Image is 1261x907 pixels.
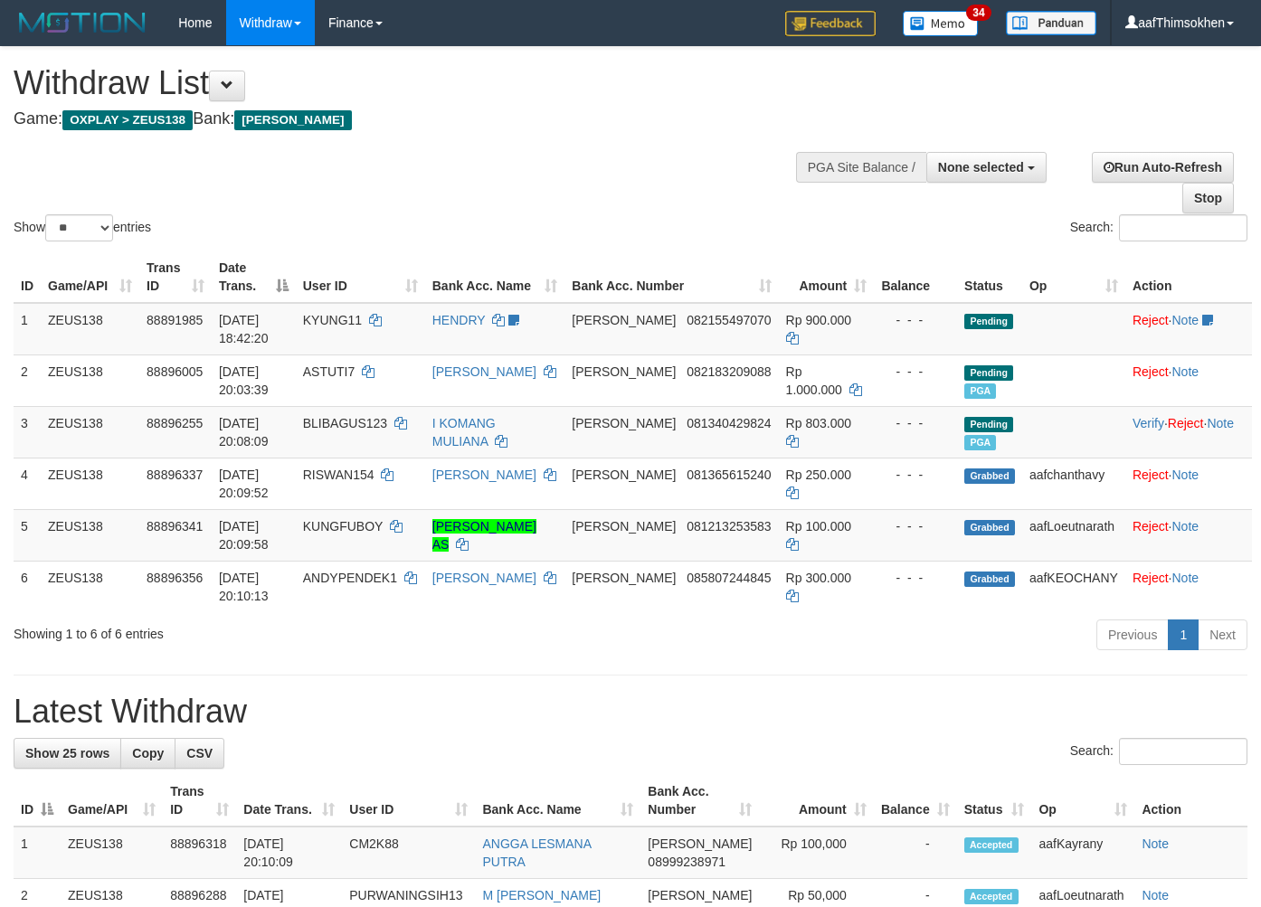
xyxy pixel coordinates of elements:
label: Show entries [14,214,151,241]
div: - - - [881,466,950,484]
th: Action [1134,775,1247,827]
span: [PERSON_NAME] [648,888,752,902]
th: Op: activate to sort column ascending [1031,775,1134,827]
td: Rp 100,000 [759,827,873,879]
a: Reject [1133,519,1169,534]
th: Date Trans.: activate to sort column ascending [236,775,342,827]
span: Copy 081365615240 to clipboard [687,468,771,482]
span: OXPLAY > ZEUS138 [62,110,193,130]
th: Amount: activate to sort column ascending [779,251,875,303]
span: [DATE] 20:08:09 [219,416,269,449]
td: aafLoeutnarath [1022,509,1125,561]
span: Rp 300.000 [786,571,851,585]
span: Grabbed [964,572,1015,587]
div: - - - [881,517,950,535]
div: PGA Site Balance / [796,152,926,183]
span: Rp 250.000 [786,468,851,482]
span: Rp 100.000 [786,519,851,534]
th: Bank Acc. Number: activate to sort column ascending [564,251,778,303]
label: Search: [1070,214,1247,241]
a: Reject [1133,468,1169,482]
h1: Latest Withdraw [14,694,1247,730]
span: [PERSON_NAME] [572,571,676,585]
a: Reject [1133,364,1169,379]
td: 1 [14,303,41,355]
a: HENDRY [432,313,486,327]
span: 88896341 [147,519,203,534]
td: [DATE] 20:10:09 [236,827,342,879]
th: Op: activate to sort column ascending [1022,251,1125,303]
th: Game/API: activate to sort column ascending [61,775,163,827]
img: Button%20Memo.svg [903,11,979,36]
a: Note [1172,313,1199,327]
a: CSV [175,738,224,769]
a: Stop [1182,183,1234,213]
img: MOTION_logo.png [14,9,151,36]
span: Copy 081340429824 to clipboard [687,416,771,430]
div: Showing 1 to 6 of 6 entries [14,618,512,643]
th: Bank Acc. Name: activate to sort column ascending [425,251,565,303]
th: ID [14,251,41,303]
span: Copy [132,746,164,761]
span: Copy 081213253583 to clipboard [687,519,771,534]
a: ANGGA LESMANA PUTRA [482,836,591,869]
span: [DATE] 18:42:20 [219,313,269,345]
td: 3 [14,406,41,458]
td: 1 [14,827,61,879]
span: BLIBAGUS123 [303,416,387,430]
a: Note [1172,364,1199,379]
input: Search: [1119,738,1247,765]
span: ASTUTI7 [303,364,356,379]
td: ZEUS138 [41,458,139,509]
span: [DATE] 20:10:13 [219,571,269,603]
a: Show 25 rows [14,738,121,769]
th: Game/API: activate to sort column ascending [41,251,139,303]
span: [DATE] 20:03:39 [219,364,269,397]
a: Previous [1096,619,1169,650]
span: None selected [938,160,1024,175]
span: RISWAN154 [303,468,375,482]
span: Marked by aafanarl [964,383,996,399]
span: Accepted [964,889,1019,904]
td: · · [1125,406,1252,458]
select: Showentries [45,214,113,241]
td: ZEUS138 [41,303,139,355]
span: Rp 803.000 [786,416,851,430]
a: [PERSON_NAME] [432,468,536,482]
input: Search: [1119,214,1247,241]
label: Search: [1070,738,1247,765]
td: · [1125,354,1252,406]
td: 88896318 [163,827,236,879]
a: Note [1207,416,1234,430]
h1: Withdraw List [14,65,822,101]
span: 88896337 [147,468,203,482]
a: Reject [1168,416,1204,430]
a: [PERSON_NAME] [432,364,536,379]
span: [PERSON_NAME] [572,519,676,534]
span: [PERSON_NAME] [572,364,676,379]
span: Show 25 rows [25,746,109,761]
button: None selected [926,152,1047,183]
td: · [1125,509,1252,561]
div: - - - [881,569,950,587]
td: 5 [14,509,41,561]
span: 88896356 [147,571,203,585]
span: Pending [964,314,1013,329]
td: ZEUS138 [41,406,139,458]
a: Note [1172,519,1199,534]
td: 4 [14,458,41,509]
th: ID: activate to sort column descending [14,775,61,827]
th: Status: activate to sort column ascending [957,775,1032,827]
span: [PERSON_NAME] [572,313,676,327]
td: aafKEOCHANY [1022,561,1125,612]
span: Rp 1.000.000 [786,364,842,397]
th: Bank Acc. Number: activate to sort column ascending [640,775,759,827]
span: Grabbed [964,520,1015,535]
td: · [1125,458,1252,509]
span: Copy 08999238971 to clipboard [648,855,725,869]
img: Feedback.jpg [785,11,876,36]
td: aafchanthavy [1022,458,1125,509]
td: ZEUS138 [41,509,139,561]
th: Amount: activate to sort column ascending [759,775,873,827]
a: Run Auto-Refresh [1092,152,1234,183]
